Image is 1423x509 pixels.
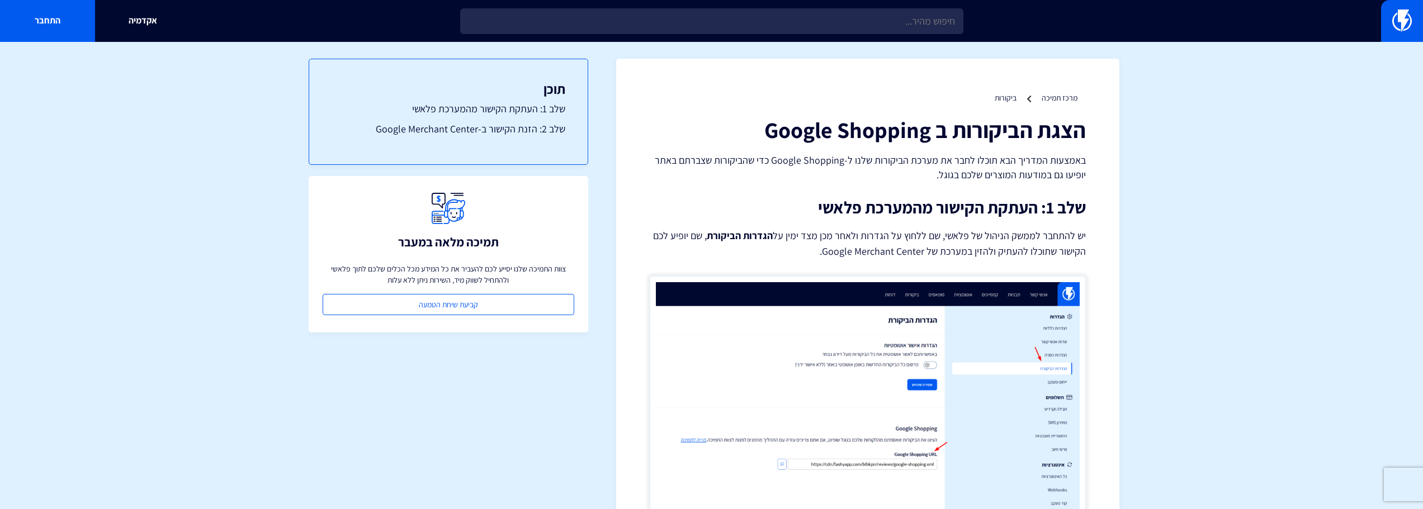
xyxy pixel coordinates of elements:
[650,198,1086,217] h2: שלב 1: העתקת הקישור מהמערכת פלאשי
[323,294,574,315] a: קביעת שיחת הטמעה
[650,153,1086,182] p: באמצעות המדריך הבא תוכלו לחבר את מערכת הביקורות שלנו ל-Google Shopping כדי שהביקורות שצברתם באתר ...
[650,117,1086,142] h1: הצגת הביקורות ב Google Shopping
[707,229,773,242] strong: הגדרות הביקורת
[460,8,963,34] input: חיפוש מהיר...
[398,235,499,249] h3: תמיכה מלאה במעבר
[332,122,565,136] a: שלב 2: הזנת הקישור ב-Google Merchant Center
[650,228,1086,259] p: יש להתחבר לממשק הניהול של פלאשי, שם ללחוץ על הגדרות ולאחר מכן מצד ימין על , שם יופיע לכם הקישור ש...
[332,102,565,116] a: שלב 1: העתקת הקישור מהמערכת פלאשי
[332,82,565,96] h3: תוכן
[995,93,1017,103] a: ביקורות
[1042,93,1077,103] a: מרכז תמיכה
[323,263,574,286] p: צוות התמיכה שלנו יסייע לכם להעביר את כל המידע מכל הכלים שלכם לתוך פלאשי ולהתחיל לשווק מיד, השירות...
